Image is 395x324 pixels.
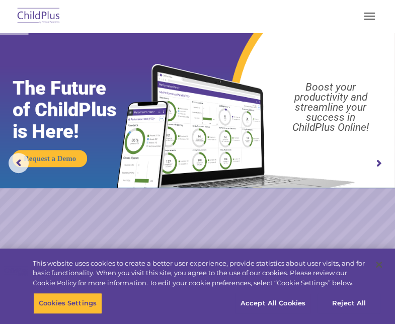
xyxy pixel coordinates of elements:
img: ChildPlus by Procare Solutions [15,5,62,28]
button: Close [368,254,390,276]
rs-layer: Boost your productivity and streamline your success in ChildPlus Online! [272,82,389,132]
button: Reject All [318,293,380,314]
button: Cookies Settings [33,293,102,314]
button: Accept All Cookies [235,293,311,314]
rs-layer: The Future of ChildPlus is Here! [13,77,139,142]
div: This website uses cookies to create a better user experience, provide statistics about user visit... [33,259,367,288]
a: Request a Demo [13,150,87,167]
